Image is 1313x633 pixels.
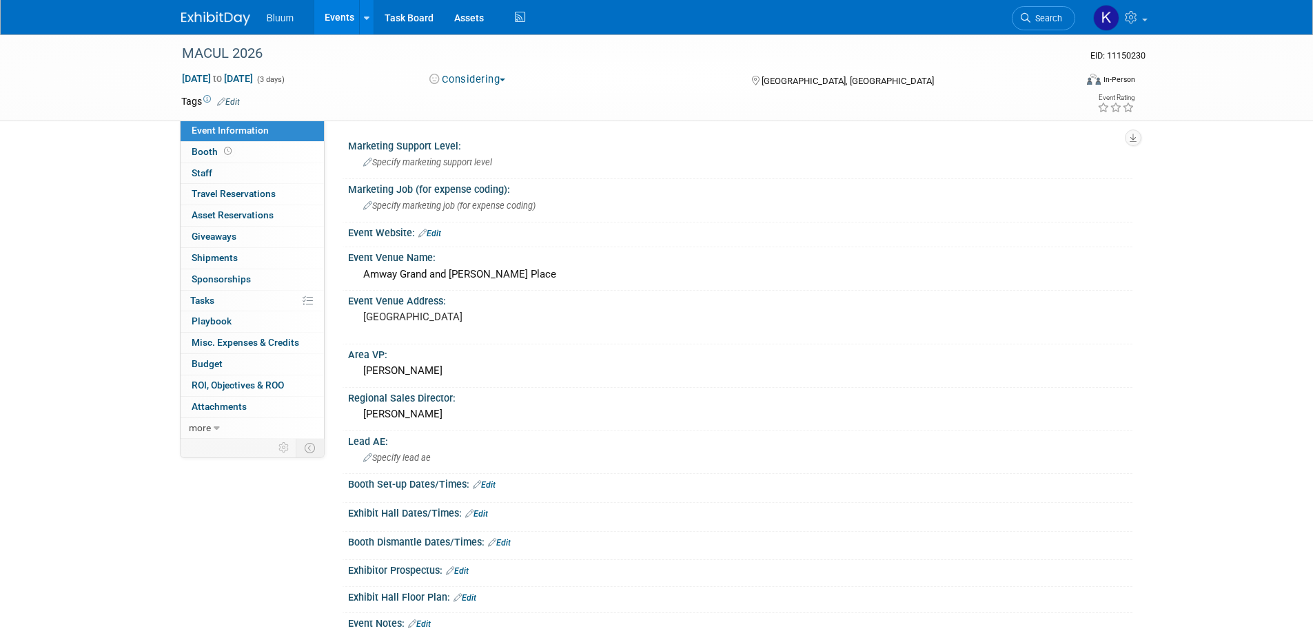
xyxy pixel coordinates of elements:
[1012,6,1075,30] a: Search
[358,360,1122,382] div: [PERSON_NAME]
[221,146,234,156] span: Booth not reserved yet
[348,587,1132,605] div: Exhibit Hall Floor Plan:
[358,404,1122,425] div: [PERSON_NAME]
[211,73,224,84] span: to
[181,121,324,141] a: Event Information
[181,12,250,25] img: ExhibitDay
[446,566,469,576] a: Edit
[192,273,251,284] span: Sponsorships
[348,222,1132,240] div: Event Website:
[296,439,324,457] td: Toggle Event Tabs
[181,72,254,85] span: [DATE] [DATE]
[425,72,511,87] button: Considering
[192,167,212,178] span: Staff
[348,179,1132,196] div: Marketing Job (for expense coding):
[181,163,324,184] a: Staff
[348,613,1132,631] div: Event Notes:
[363,200,536,211] span: Specify marketing job (for expense coding)
[181,142,324,163] a: Booth
[348,431,1132,448] div: Lead AE:
[192,209,274,220] span: Asset Reservations
[408,619,431,629] a: Edit
[348,247,1132,264] div: Event Venue Name:
[348,560,1132,578] div: Exhibitor Prospectus:
[348,291,1132,308] div: Event Venue Address:
[473,480,496,490] a: Edit
[363,311,660,323] pre: [GEOGRAPHIC_DATA]
[348,344,1132,362] div: Area VP:
[1030,13,1062,23] span: Search
[267,12,294,23] span: Bluum
[994,72,1136,92] div: Event Format
[190,295,214,306] span: Tasks
[192,315,232,326] span: Playbook
[192,188,276,199] span: Travel Reservations
[192,358,223,369] span: Budget
[348,136,1132,153] div: Marketing Support Level:
[177,41,1055,66] div: MACUL 2026
[192,380,284,391] span: ROI, Objectives & ROO
[192,337,299,348] span: Misc. Expenses & Credits
[363,157,492,167] span: Specify marketing support level
[181,248,324,269] a: Shipments
[1103,74,1135,85] div: In-Person
[348,503,1132,521] div: Exhibit Hall Dates/Times:
[272,439,296,457] td: Personalize Event Tab Strip
[1097,94,1134,101] div: Event Rating
[181,354,324,375] a: Budget
[418,229,441,238] a: Edit
[181,269,324,290] a: Sponsorships
[181,375,324,396] a: ROI, Objectives & ROO
[181,333,324,353] a: Misc. Expenses & Credits
[181,418,324,439] a: more
[192,231,236,242] span: Giveaways
[465,509,488,519] a: Edit
[1087,74,1101,85] img: Format-Inperson.png
[181,94,240,108] td: Tags
[1090,50,1146,61] span: Event ID: 11150230
[348,532,1132,550] div: Booth Dismantle Dates/Times:
[348,388,1132,405] div: Regional Sales Director:
[217,97,240,107] a: Edit
[181,227,324,247] a: Giveaways
[181,397,324,417] a: Attachments
[192,252,238,263] span: Shipments
[256,75,285,84] span: (3 days)
[1093,5,1119,31] img: Kellie Noller
[192,401,247,412] span: Attachments
[454,593,476,603] a: Edit
[348,474,1132,492] div: Booth Set-up Dates/Times:
[181,184,324,205] a: Travel Reservations
[488,538,511,548] a: Edit
[181,311,324,332] a: Playbook
[189,422,211,433] span: more
[363,453,431,463] span: Specify lead ae
[181,291,324,311] a: Tasks
[762,76,934,86] span: [GEOGRAPHIC_DATA], [GEOGRAPHIC_DATA]
[192,125,269,136] span: Event Information
[181,205,324,226] a: Asset Reservations
[358,264,1122,285] div: Amway Grand and [PERSON_NAME] Place
[192,146,234,157] span: Booth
